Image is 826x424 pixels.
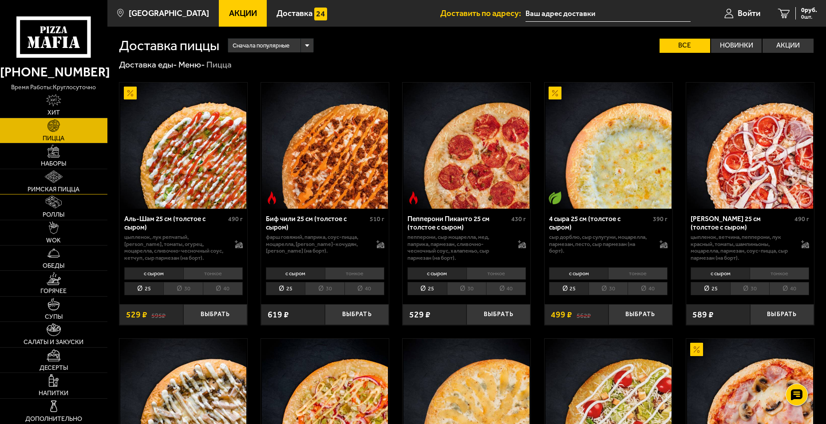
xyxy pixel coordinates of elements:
div: Аль-Шам 25 см (толстое с сыром) [124,215,226,231]
li: тонкое [608,267,668,280]
li: 30 [589,282,628,296]
li: тонкое [325,267,384,280]
li: с сыром [124,267,183,280]
img: Острое блюдо [407,191,420,204]
span: 529 ₽ [409,310,431,319]
li: 30 [163,282,203,296]
span: Роллы [43,212,64,218]
img: Акционный [124,87,137,99]
button: Выбрать [183,304,247,325]
img: Вегетарианское блюдо [549,191,561,204]
a: АкционныйВегетарианское блюдо4 сыра 25 см (толстое с сыром) [545,83,672,209]
li: 25 [549,282,589,296]
div: [PERSON_NAME] 25 см (толстое с сыром) [691,215,792,231]
span: 619 ₽ [268,310,289,319]
button: Выбрать [466,304,530,325]
li: с сыром [549,267,608,280]
label: Все [660,39,710,53]
span: 589 ₽ [692,310,714,319]
span: Пицца [43,135,64,142]
button: Выбрать [325,304,389,325]
span: Хит [47,110,60,116]
button: Выбрать [750,304,814,325]
a: Меню- [178,59,205,70]
span: Салаты и закуски [24,339,83,345]
div: Биф чили 25 см (толстое с сыром) [266,215,368,231]
li: 40 [344,282,384,296]
span: Дополнительно [25,416,82,422]
img: Пепперони Пиканто 25 см (толстое с сыром) [403,83,530,209]
img: Акционный [549,87,561,99]
li: 25 [407,282,447,296]
li: с сыром [691,267,750,280]
span: Акции [229,9,257,18]
span: Десерты [40,365,68,371]
img: Биф чили 25 см (толстое с сыром) [262,83,388,209]
s: 595 ₽ [151,310,166,319]
h1: Доставка пиццы [119,39,219,52]
p: цыпленок, ветчина, пепперони, лук красный, томаты, шампиньоны, моцарелла, пармезан, соус-пицца, с... [691,234,792,261]
label: Акции [763,39,813,53]
input: Ваш адрес доставки [526,5,691,22]
li: 25 [691,282,730,296]
li: 25 [124,282,164,296]
li: 30 [730,282,770,296]
span: 0 руб. [801,7,817,13]
a: Доставка еды- [119,59,177,70]
a: Острое блюдоБиф чили 25 см (толстое с сыром) [261,83,389,209]
span: 510 г [370,215,384,223]
li: 25 [266,282,305,296]
a: Острое блюдоПепперони Пиканто 25 см (толстое с сыром) [403,83,530,209]
div: 4 сыра 25 см (толстое с сыром) [549,215,651,231]
span: Наборы [41,161,66,167]
p: сыр дорблю, сыр сулугуни, моцарелла, пармезан, песто, сыр пармезан (на борт). [549,234,651,254]
span: [GEOGRAPHIC_DATA] [129,9,209,18]
span: 390 г [653,215,668,223]
span: 490 г [794,215,809,223]
div: Пепперони Пиканто 25 см (толстое с сыром) [407,215,509,231]
span: Супы [45,314,63,320]
span: Войти [738,9,760,18]
img: 15daf4d41897b9f0e9f617042186c801.svg [314,8,327,20]
div: Пицца [206,59,232,70]
span: 529 ₽ [126,310,147,319]
li: 40 [203,282,243,296]
span: WOK [46,238,61,244]
li: тонкое [466,267,526,280]
span: 499 ₽ [551,310,572,319]
li: тонкое [183,267,243,280]
li: 40 [486,282,526,296]
li: тонкое [750,267,809,280]
span: Напитки [39,390,68,396]
li: 30 [447,282,486,296]
span: Сначала популярные [233,37,289,54]
img: Акционный [690,343,703,356]
span: Доставить по адресу: [440,9,526,18]
li: 30 [305,282,344,296]
button: Выбрать [609,304,672,325]
p: фарш говяжий, паприка, соус-пицца, моцарелла, [PERSON_NAME]-кочудян, [PERSON_NAME] (на борт). [266,234,368,254]
a: АкционныйАль-Шам 25 см (толстое с сыром) [119,83,247,209]
span: Горячее [40,288,67,294]
span: Обеды [43,263,64,269]
label: Новинки [711,39,762,53]
p: пепперони, сыр Моцарелла, мед, паприка, пармезан, сливочно-чесночный соус, халапеньо, сыр пармеза... [407,234,509,261]
span: 430 г [511,215,526,223]
span: Римская пицца [28,186,79,193]
img: Острое блюдо [265,191,278,204]
s: 562 ₽ [577,310,591,319]
p: цыпленок, лук репчатый, [PERSON_NAME], томаты, огурец, моцарелла, сливочно-чесночный соус, кетчуп... [124,234,226,261]
img: Петровская 25 см (толстое с сыром) [687,83,813,209]
span: Доставка [277,9,312,18]
li: с сыром [407,267,466,280]
li: с сыром [266,267,325,280]
img: 4 сыра 25 см (толстое с сыром) [545,83,672,209]
img: Аль-Шам 25 см (толстое с сыром) [120,83,246,209]
span: 0 шт. [801,14,817,20]
li: 40 [769,282,809,296]
li: 40 [628,282,668,296]
span: 490 г [228,215,243,223]
a: Петровская 25 см (толстое с сыром) [686,83,814,209]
